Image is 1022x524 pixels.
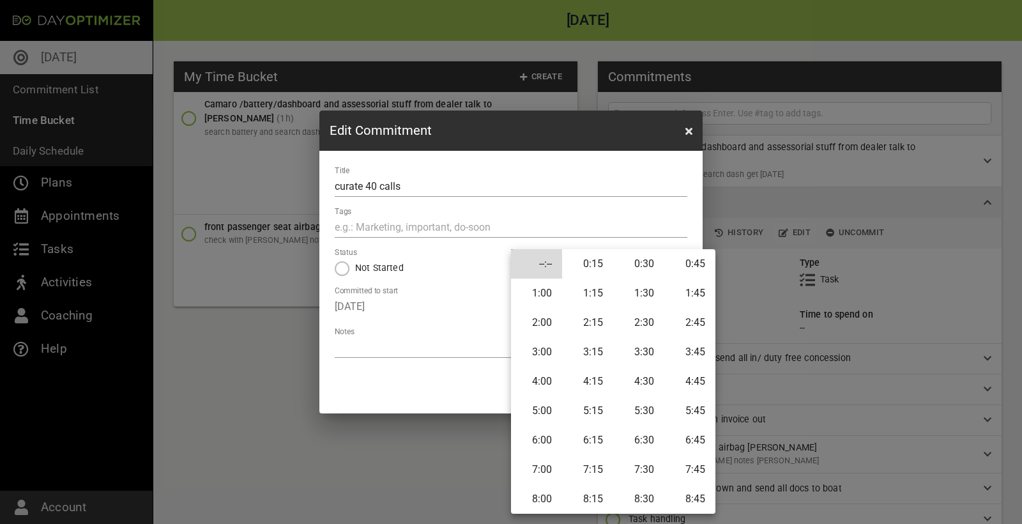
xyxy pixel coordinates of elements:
li: 6:45 [664,426,715,455]
li: 0:30 [613,249,664,279]
li: 5:15 [562,396,613,426]
li: 6:15 [562,426,613,455]
li: 3:45 [664,337,715,367]
li: 4:30 [613,367,664,396]
li: 5:30 [613,396,664,426]
li: 8:15 [562,484,613,514]
li: 6:30 [613,426,664,455]
li: 4:00 [511,367,562,396]
li: 5:45 [664,396,715,426]
li: 7:30 [613,455,664,484]
li: 3:30 [613,337,664,367]
li: 1:45 [664,279,715,308]
li: 2:45 [664,308,715,337]
li: 8:00 [511,484,562,514]
li: 0:45 [664,249,715,279]
li: 4:15 [562,367,613,396]
li: 3:00 [511,337,562,367]
li: --:-- [511,249,562,279]
li: 8:45 [664,484,715,514]
li: 6:00 [511,426,562,455]
li: 7:00 [511,455,562,484]
li: 1:00 [511,279,562,308]
li: 1:15 [562,279,613,308]
li: 2:00 [511,308,562,337]
li: 7:15 [562,455,613,484]
li: 7:45 [664,455,715,484]
li: 4:45 [664,367,715,396]
li: 5:00 [511,396,562,426]
li: 1:30 [613,279,664,308]
li: 3:15 [562,337,613,367]
li: 2:30 [613,308,664,337]
li: 8:30 [613,484,664,514]
li: 2:15 [562,308,613,337]
li: 0:15 [562,249,613,279]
